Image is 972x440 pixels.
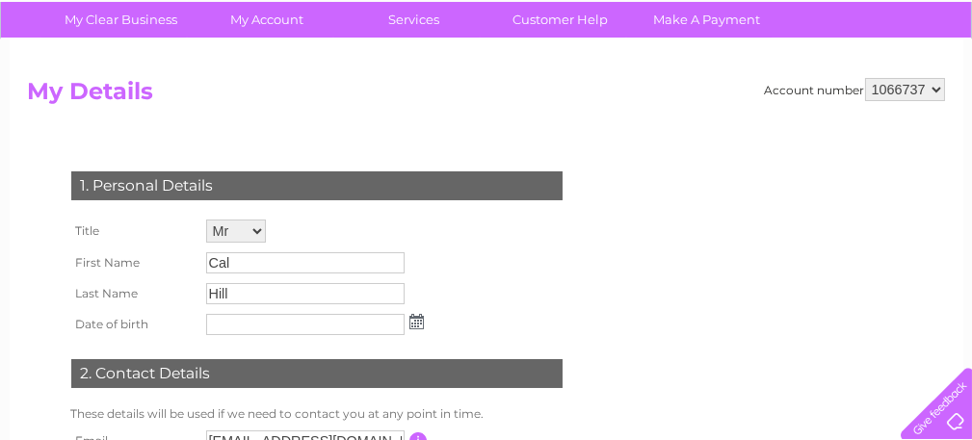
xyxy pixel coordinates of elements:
th: Date of birth [66,309,201,340]
th: Last Name [66,278,201,309]
a: Water [633,82,670,96]
div: Account number [765,78,945,101]
div: 1. Personal Details [71,171,563,200]
td: These details will be used if we need to contact you at any point in time. [66,402,567,426]
th: Title [66,215,201,247]
a: My Clear Business [41,2,200,38]
img: logo.png [34,50,132,109]
div: Clear Business is a trading name of Verastar Limited (registered in [GEOGRAPHIC_DATA] No. 3667643... [32,11,942,93]
a: Make A Payment [627,2,786,38]
div: 2. Contact Details [71,359,563,388]
a: Blog [804,82,832,96]
th: First Name [66,247,201,278]
a: Services [334,2,493,38]
a: 0333 014 3131 [609,10,742,34]
a: Telecoms [735,82,793,96]
a: My Account [188,2,347,38]
img: ... [409,314,424,329]
a: Energy [681,82,723,96]
a: Contact [844,82,891,96]
a: Log out [908,82,954,96]
h2: My Details [28,78,945,115]
a: Customer Help [481,2,640,38]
